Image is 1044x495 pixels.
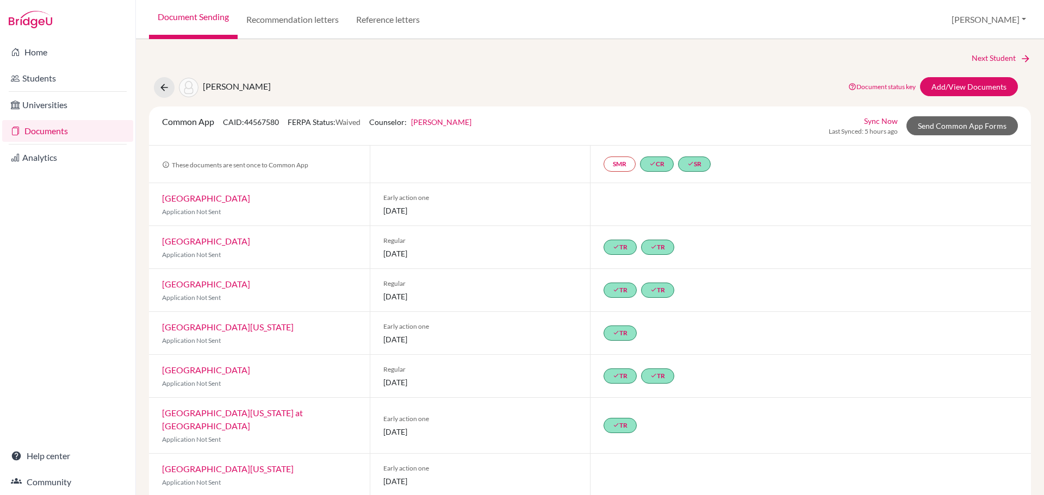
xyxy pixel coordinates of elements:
[613,372,619,379] i: done
[650,243,657,250] i: done
[162,463,294,474] a: [GEOGRAPHIC_DATA][US_STATE]
[383,248,577,259] span: [DATE]
[411,117,471,127] a: [PERSON_NAME]
[162,379,221,387] span: Application Not Sent
[613,329,619,336] i: done
[162,336,221,344] span: Application Not Sent
[2,41,133,63] a: Home
[641,240,674,255] a: doneTR
[162,193,250,203] a: [GEOGRAPHIC_DATA]
[223,117,279,127] span: CAID: 44567580
[2,120,133,142] a: Documents
[864,115,898,127] a: Sync Now
[613,422,619,428] i: done
[2,445,133,467] a: Help center
[687,160,694,167] i: done
[2,94,133,116] a: Universities
[383,463,577,473] span: Early action one
[383,322,577,331] span: Early action one
[604,156,636,172] a: SMR
[650,372,657,379] i: done
[9,11,52,28] img: Bridge-U
[920,77,1018,96] a: Add/View Documents
[2,471,133,493] a: Community
[162,208,221,216] span: Application Not Sent
[641,368,674,384] a: doneTR
[641,283,674,298] a: doneTR
[613,286,619,293] i: done
[383,377,577,388] span: [DATE]
[650,286,657,293] i: done
[162,365,250,375] a: [GEOGRAPHIC_DATA]
[383,205,577,216] span: [DATE]
[383,365,577,374] span: Regular
[604,368,637,384] a: doneTR
[162,435,221,443] span: Application Not Sent
[203,81,271,91] span: [PERSON_NAME]
[604,283,637,298] a: doneTR
[383,334,577,345] span: [DATE]
[162,279,250,289] a: [GEOGRAPHIC_DATA]
[383,475,577,487] span: [DATE]
[162,478,221,486] span: Application Not Sent
[383,414,577,424] span: Early action one
[613,243,619,250] i: done
[604,325,637,341] a: doneTR
[162,250,221,259] span: Application Not Sent
[848,83,916,91] a: Document status key
[383,279,577,289] span: Regular
[383,193,577,203] span: Early action one
[335,117,361,127] span: Waived
[640,156,674,172] a: doneCR
[162,236,250,246] a: [GEOGRAPHIC_DATA]
[369,117,471,127] span: Counselor:
[2,147,133,168] a: Analytics
[972,52,1031,64] a: Next Student
[678,156,711,172] a: doneSR
[829,127,898,136] span: Last Synced: 5 hours ago
[162,408,303,431] a: [GEOGRAPHIC_DATA][US_STATE] at [GEOGRAPHIC_DATA]
[383,291,577,302] span: [DATE]
[947,9,1031,30] button: [PERSON_NAME]
[383,426,577,437] span: [DATE]
[162,116,214,127] span: Common App
[162,293,221,302] span: Application Not Sent
[288,117,361,127] span: FERPA Status:
[604,240,637,255] a: doneTR
[649,160,656,167] i: done
[383,236,577,246] span: Regular
[2,67,133,89] a: Students
[162,161,308,169] span: These documents are sent once to Common App
[162,322,294,332] a: [GEOGRAPHIC_DATA][US_STATE]
[906,116,1018,135] a: Send Common App Forms
[604,418,637,433] a: doneTR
